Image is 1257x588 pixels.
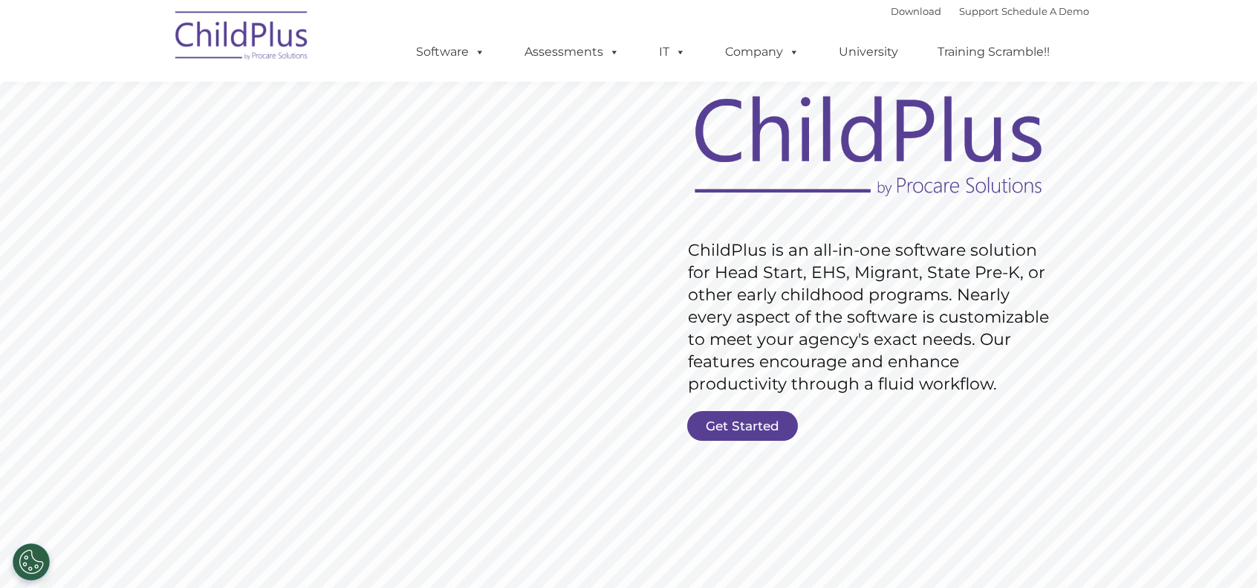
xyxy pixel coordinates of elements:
a: Training Scramble!! [923,37,1065,67]
a: Software [401,37,500,67]
font: | [891,5,1089,17]
a: Company [710,37,814,67]
img: ChildPlus by Procare Solutions [168,1,316,75]
a: Download [891,5,941,17]
a: Schedule A Demo [1001,5,1089,17]
a: Support [959,5,998,17]
a: Assessments [510,37,634,67]
rs-layer: ChildPlus is an all-in-one software solution for Head Start, EHS, Migrant, State Pre-K, or other ... [688,239,1056,395]
button: Cookies Settings [13,543,50,581]
a: Get Started [687,411,798,441]
a: IT [644,37,701,67]
a: University [824,37,913,67]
